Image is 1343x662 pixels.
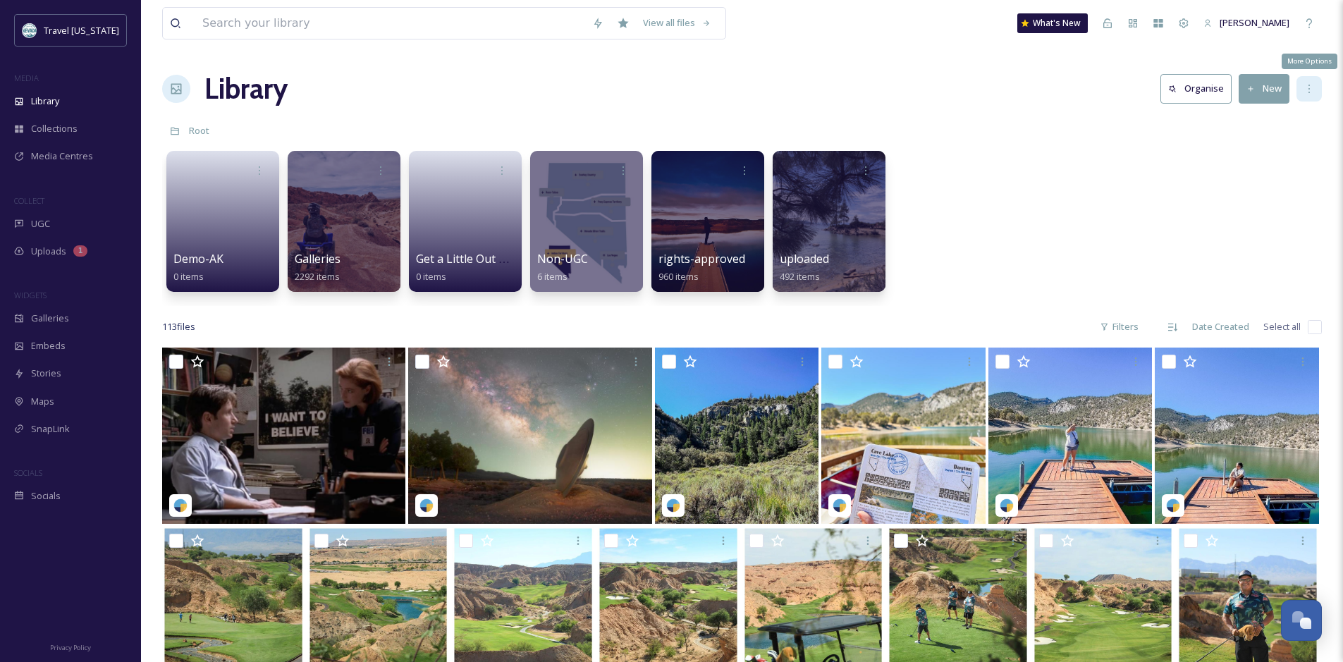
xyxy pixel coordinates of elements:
[189,122,209,139] a: Root
[31,395,54,408] span: Maps
[173,270,204,283] span: 0 items
[658,251,745,266] span: rights-approved
[780,252,829,283] a: uploaded492 items
[416,270,446,283] span: 0 items
[821,348,986,524] img: thewildergeeg-18069005939035295.jpeg
[31,122,78,135] span: Collections
[31,339,66,353] span: Embeds
[1093,313,1146,341] div: Filters
[31,245,66,258] span: Uploads
[1155,348,1319,524] img: thewildergeeg-17886597387205943.jpeg
[14,467,42,478] span: SOCIALS
[173,251,223,266] span: Demo-AK
[780,270,820,283] span: 492 items
[50,643,91,652] span: Privacy Policy
[1166,498,1180,513] img: snapsea-logo.png
[1281,600,1322,641] button: Open Chat
[658,270,699,283] span: 960 items
[780,251,829,266] span: uploaded
[408,348,651,524] img: stephanie_.bee-18100850143594858.jpeg
[537,251,588,266] span: Non-UGC
[173,498,188,513] img: snapsea-logo.png
[31,489,61,503] span: Socials
[73,245,87,257] div: 1
[1220,16,1289,29] span: [PERSON_NAME]
[204,68,288,110] a: Library
[295,270,340,283] span: 2292 items
[31,422,70,436] span: SnapLink
[1000,498,1014,513] img: snapsea-logo.png
[988,348,1153,524] img: thewildergeeg-17916408876150700.jpeg
[31,94,59,108] span: Library
[537,252,588,283] a: Non-UGC6 items
[14,195,44,206] span: COLLECT
[416,251,531,266] span: Get a Little Out There
[1160,74,1232,103] button: Organise
[1185,313,1256,341] div: Date Created
[31,312,69,325] span: Galleries
[50,638,91,655] a: Privacy Policy
[419,498,434,513] img: snapsea-logo.png
[31,217,50,231] span: UGC
[189,124,209,137] span: Root
[162,348,405,524] img: stephanie_.bee-17860739331398155.jpeg
[295,252,341,283] a: Galleries2292 items
[1196,9,1296,37] a: [PERSON_NAME]
[295,251,341,266] span: Galleries
[636,9,718,37] a: View all files
[1263,320,1301,333] span: Select all
[14,290,47,300] span: WIDGETS
[31,149,93,163] span: Media Centres
[537,270,568,283] span: 6 items
[173,252,223,283] a: Demo-AK0 items
[31,367,61,380] span: Stories
[1239,74,1289,103] button: New
[1017,13,1088,33] a: What's New
[655,348,819,524] img: thewildergeeg-18081574423895528.jpeg
[416,252,531,283] a: Get a Little Out There0 items
[162,320,195,333] span: 113 file s
[195,8,585,39] input: Search your library
[23,23,37,37] img: download.jpeg
[833,498,847,513] img: snapsea-logo.png
[14,73,39,83] span: MEDIA
[1160,74,1239,103] a: Organise
[666,498,680,513] img: snapsea-logo.png
[658,252,745,283] a: rights-approved960 items
[1282,54,1337,69] div: More Options
[44,24,119,37] span: Travel [US_STATE]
